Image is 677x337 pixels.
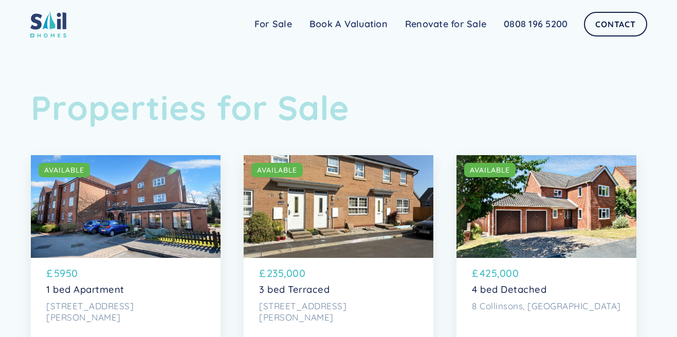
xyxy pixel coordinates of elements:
[495,14,576,34] a: 0808 196 5200
[259,301,418,324] p: [STREET_ADDRESS][PERSON_NAME]
[480,266,519,281] p: 425,000
[257,165,297,175] div: AVAILABLE
[44,165,84,175] div: AVAILABLE
[396,14,495,34] a: Renovate for Sale
[472,301,621,312] p: 8 Collinsons, [GEOGRAPHIC_DATA]
[472,284,621,295] p: 4 bed Detached
[267,266,306,281] p: 235,000
[301,14,396,34] a: Book A Valuation
[54,266,78,281] p: 5950
[46,301,205,324] p: [STREET_ADDRESS][PERSON_NAME]
[259,266,266,281] p: £
[30,10,66,38] img: sail home logo colored
[259,284,418,295] p: 3 bed Terraced
[46,266,53,281] p: £
[46,284,205,295] p: 1 bed Apartment
[584,12,647,36] a: Contact
[470,165,510,175] div: AVAILABLE
[246,14,301,34] a: For Sale
[31,87,646,128] h1: Properties for Sale
[472,266,479,281] p: £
